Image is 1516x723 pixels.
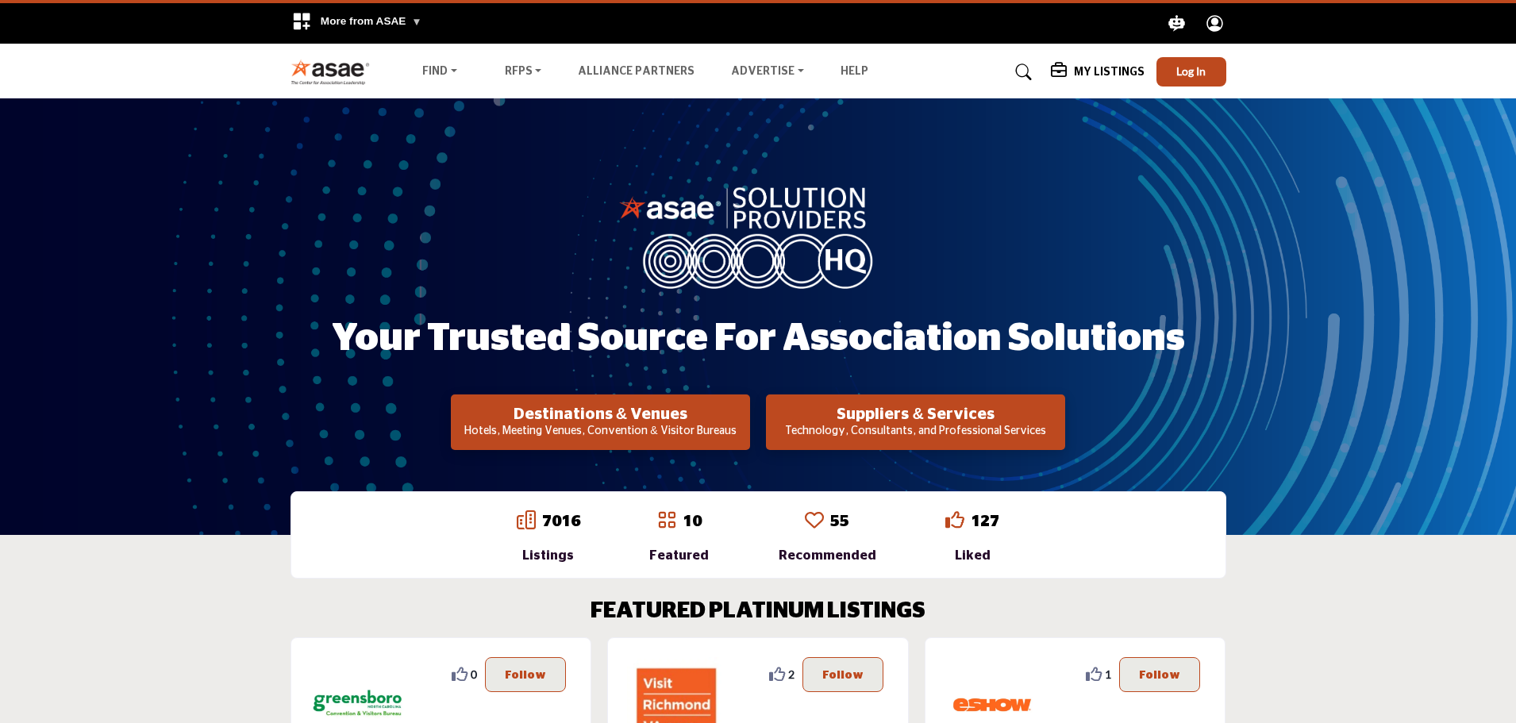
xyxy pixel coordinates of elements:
[720,61,815,83] a: Advertise
[945,510,964,529] i: Go to Liked
[456,424,745,440] p: Hotels, Meeting Venues, Convention & Visitor Bureaus
[657,510,676,533] a: Go to Featured
[619,183,897,288] img: image
[771,405,1060,424] h2: Suppliers & Services
[766,394,1065,450] button: Suppliers & Services Technology, Consultants, and Professional Services
[1051,63,1145,82] div: My Listings
[822,666,864,683] p: Follow
[282,3,432,44] div: More from ASAE
[771,424,1060,440] p: Technology, Consultants, and Professional Services
[1156,57,1226,87] button: Log In
[779,546,876,565] div: Recommended
[841,66,868,77] a: Help
[456,405,745,424] h2: Destinations & Venues
[1139,666,1180,683] p: Follow
[517,546,580,565] div: Listings
[830,513,849,529] a: 55
[542,513,580,529] a: 7016
[1000,60,1042,85] a: Search
[1074,65,1145,79] h5: My Listings
[1119,657,1200,692] button: Follow
[1176,64,1206,78] span: Log In
[788,666,795,683] span: 2
[578,66,695,77] a: Alliance Partners
[332,314,1185,363] h1: Your Trusted Source for Association Solutions
[683,513,702,529] a: 10
[505,666,546,683] p: Follow
[494,61,553,83] a: RFPs
[321,15,422,27] span: More from ASAE
[451,394,750,450] button: Destinations & Venues Hotels, Meeting Venues, Convention & Visitor Bureaus
[411,61,468,83] a: Find
[471,666,477,683] span: 0
[805,510,824,533] a: Go to Recommended
[971,513,999,529] a: 127
[485,657,566,692] button: Follow
[945,546,999,565] div: Liked
[1105,666,1111,683] span: 1
[802,657,883,692] button: Follow
[291,59,379,85] img: Site Logo
[591,598,925,625] h2: FEATURED PLATINUM LISTINGS
[649,546,709,565] div: Featured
